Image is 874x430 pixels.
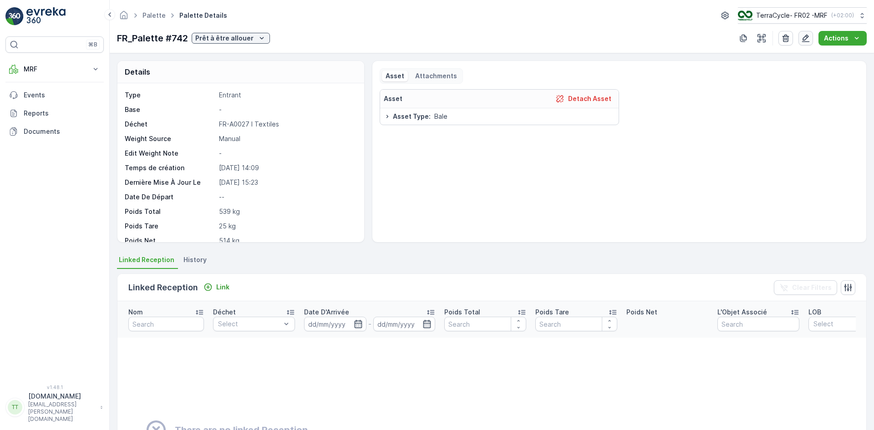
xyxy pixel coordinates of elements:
p: Details [125,66,150,77]
a: Events [5,86,104,104]
span: Asset Type : [393,112,431,121]
img: logo [5,7,24,25]
a: Reports [5,104,104,122]
p: Clear Filters [792,283,832,292]
p: Déchet [125,120,215,129]
span: Palette Details [178,11,229,20]
p: 514 kg [219,236,355,245]
p: [DOMAIN_NAME] [28,392,96,401]
p: FR_Palette #742 [117,31,188,45]
p: Poids Tare [535,308,569,317]
button: Link [200,282,233,293]
p: 539 kg [219,207,355,216]
p: -- [219,192,355,202]
a: Palette [142,11,166,19]
p: Nom [128,308,143,317]
p: Date D'Arrivée [304,308,349,317]
p: Base [125,105,215,114]
img: logo_light-DOdMpM7g.png [26,7,66,25]
button: MRF [5,60,104,78]
p: LOB [808,308,821,317]
p: Detach Asset [568,94,611,103]
p: [DATE] 15:23 [219,178,355,187]
p: Attachments [415,71,457,81]
p: Linked Reception [128,281,198,294]
p: ( +02:00 ) [831,12,854,19]
a: Homepage [119,14,129,21]
p: Entrant [219,91,355,100]
p: Manual [219,134,355,143]
p: MRF [24,65,86,74]
p: - [219,149,355,158]
button: Actions [818,31,867,46]
input: Search [535,317,617,331]
p: [EMAIL_ADDRESS][PERSON_NAME][DOMAIN_NAME] [28,401,96,423]
div: TT [8,400,22,415]
p: Edit Weight Note [125,149,215,158]
input: Search [444,317,526,331]
p: Asset [386,71,404,81]
p: Weight Source [125,134,215,143]
p: - [368,319,371,329]
p: Poids Tare [125,222,215,231]
span: v 1.48.1 [5,384,104,390]
button: Clear Filters [774,280,837,295]
a: Documents [5,122,104,141]
p: Link [216,283,229,292]
p: Poids Net [626,308,657,317]
span: History [183,255,207,264]
button: Prêt à être allouer [192,33,270,44]
p: Type [125,91,215,100]
p: ⌘B [88,41,97,48]
p: TerraCycle- FR02 -MRF [756,11,828,20]
p: Documents [24,127,100,136]
p: Events [24,91,100,100]
p: Poids Total [444,308,480,317]
p: FR-A0027 I Textiles [219,120,355,129]
p: L'Objet Associé [717,308,767,317]
p: Reports [24,109,100,118]
p: Temps de création [125,163,215,172]
input: Search [717,317,799,331]
p: Date De Départ [125,192,215,202]
span: Bale [434,112,447,121]
p: Asset [384,94,402,103]
p: Actions [824,34,849,43]
input: dd/mm/yyyy [373,317,436,331]
p: Poids Total [125,207,215,216]
input: Search [128,317,204,331]
p: Déchet [213,308,236,317]
p: Prêt à être allouer [195,34,254,43]
button: Detach Asset [552,93,615,104]
p: Dernière Mise À Jour Le [125,178,215,187]
img: terracycle.png [738,10,752,20]
input: dd/mm/yyyy [304,317,366,331]
p: Select [218,319,281,329]
button: TT[DOMAIN_NAME][EMAIL_ADDRESS][PERSON_NAME][DOMAIN_NAME] [5,392,104,423]
p: 25 kg [219,222,355,231]
p: - [219,105,355,114]
span: Linked Reception [119,255,174,264]
button: TerraCycle- FR02 -MRF(+02:00) [738,7,867,24]
p: [DATE] 14:09 [219,163,355,172]
p: Poids Net [125,236,215,245]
